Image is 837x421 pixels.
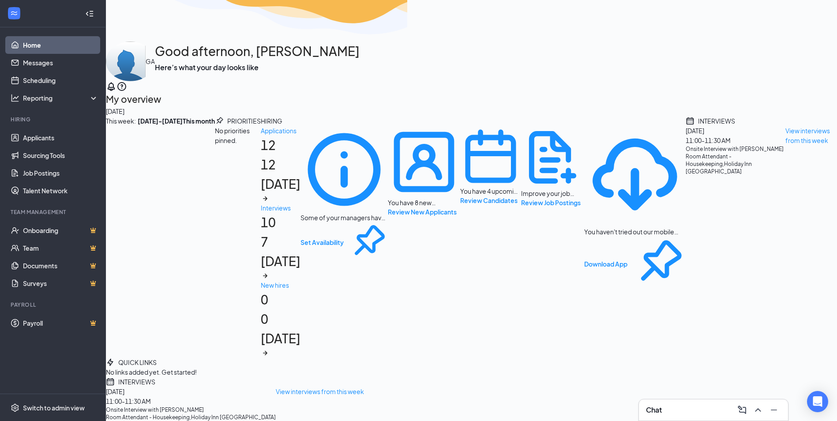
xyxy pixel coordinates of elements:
[460,195,518,205] button: Review Candidates
[116,81,127,92] svg: QuestionInfo
[106,396,276,406] div: 11:00 - 11:30 AM
[10,9,19,18] svg: WorkstreamLogo
[388,198,460,207] div: You have 8 new applicants
[106,358,115,367] svg: Bolt
[23,403,85,412] div: Switch to admin view
[106,106,837,116] div: [DATE]
[735,403,749,417] button: ComposeMessage
[261,280,300,357] a: New hires00 [DATE]ArrowRight
[23,129,98,147] a: Applicants
[106,92,837,106] h2: My overview
[521,126,584,189] svg: DocumentAdd
[521,126,584,207] div: Improve your job posting visibility
[261,203,300,213] div: Interviews
[261,349,270,357] svg: ArrowRight
[23,54,98,71] a: Messages
[23,274,98,292] a: SurveysCrown
[807,391,828,412] div: Open Intercom Messenger
[23,164,98,182] a: Job Postings
[23,94,99,102] div: Reporting
[261,203,300,280] a: Interviews107 [DATE]ArrowRight
[106,41,146,81] img: Stephen Kaledecker
[261,280,300,290] div: New hires
[521,126,584,357] a: DocumentAddImprove your job posting visibilityReview Job PostingsPin
[261,271,270,280] svg: ArrowRight
[686,135,785,145] div: 11:00 - 11:30 AM
[388,126,460,357] a: UserEntityYou have 8 new applicantsReview New ApplicantsPin
[261,290,300,357] h1: 0
[300,126,388,357] a: InfoSome of your managers have not set their interview availability yetSet AvailabilityPin
[646,405,662,415] h3: Chat
[388,126,460,198] svg: UserEntity
[23,222,98,239] a: OnboardingCrown
[215,117,224,125] svg: Pin
[737,405,747,415] svg: ComposeMessage
[767,403,781,417] button: Minimize
[227,116,261,126] div: PRIORITIES
[631,236,686,291] svg: Pin
[686,145,785,153] div: Onsite Interview with [PERSON_NAME]
[183,116,215,126] b: This month
[753,405,763,415] svg: ChevronUp
[261,194,270,203] svg: ArrowRight
[118,377,155,387] div: INTERVIEWS
[261,232,300,271] div: 7 [DATE]
[106,367,197,377] div: No links added yet. Get started!
[11,94,19,102] svg: Analysis
[460,126,521,357] a: CalendarNewYou have 4 upcoming interviewsReview CandidatesPin
[23,182,98,199] a: Talent Network
[751,403,765,417] button: ChevronUp
[106,377,115,386] svg: Calendar
[347,222,388,263] svg: Pin
[261,116,282,126] div: HIRING
[85,9,94,18] svg: Collapse
[261,155,300,194] div: 12 [DATE]
[584,259,627,269] button: Download App
[686,153,785,175] div: Room Attendant - Housekeeping , Holiday Inn [GEOGRAPHIC_DATA]
[155,63,360,72] h3: Here’s what your day looks like
[215,126,261,145] div: No priorities pinned.
[460,126,521,187] svg: CalendarNew
[300,126,388,263] div: Some of your managers have not set their interview availability yet
[300,126,388,213] svg: Info
[769,405,779,415] svg: Minimize
[460,126,521,205] div: You have 4 upcoming interviews
[521,198,581,207] button: Review Job Postings
[686,126,785,135] div: [DATE]
[23,71,98,89] a: Scheduling
[388,126,460,217] div: You have 8 new applicants
[785,126,837,145] div: View interviews from this week
[23,314,98,332] a: PayrollCrown
[261,309,300,348] div: 0 [DATE]
[261,213,300,280] h1: 10
[261,135,300,203] h1: 12
[106,81,116,92] svg: Notifications
[584,126,686,291] div: You haven't tried out our mobile app. Download and try the mobile app here...
[460,187,521,195] div: You have 4 upcoming interviews
[146,56,155,66] div: GA
[118,357,157,367] div: QUICK LINKS
[23,257,98,274] a: DocumentsCrown
[698,116,735,126] div: INTERVIEWS
[686,117,694,125] svg: Calendar
[11,208,97,216] div: Team Management
[584,126,686,227] svg: Download
[261,126,300,203] a: Applications1212 [DATE]ArrowRight
[11,116,97,123] div: Hiring
[155,41,360,61] h1: Good afternoon, [PERSON_NAME]
[106,406,276,413] div: Onsite Interview with [PERSON_NAME]
[388,207,457,217] button: Review New Applicants
[300,213,388,222] div: Some of your managers have not set their interview availability yet
[138,116,183,126] b: [DATE] - [DATE]
[11,403,19,412] svg: Settings
[11,301,97,308] div: Payroll
[276,387,364,421] a: View interviews from this week
[261,126,300,135] div: Applications
[23,36,98,54] a: Home
[300,237,344,247] button: Set Availability
[785,126,837,175] a: View interviews from this week
[106,387,276,396] div: [DATE]
[584,227,686,236] div: You haven't tried out our mobile app. Download and try the mobile app here...
[106,116,183,126] div: This week :
[23,147,98,164] a: Sourcing Tools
